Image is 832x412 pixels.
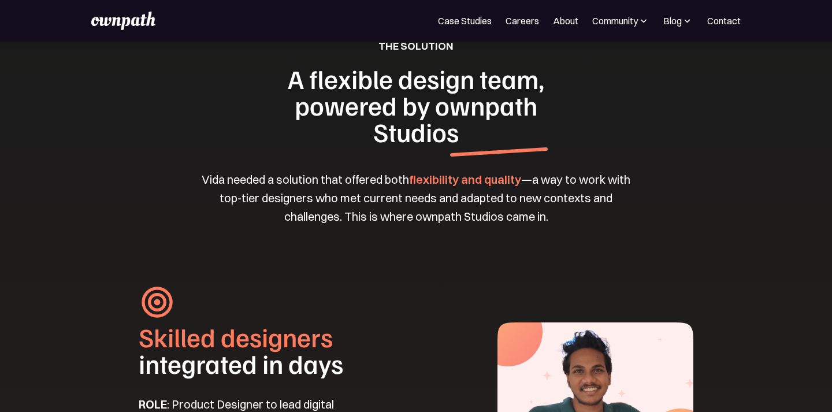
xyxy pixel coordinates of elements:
[250,65,582,145] h1: A flexible design team, powered by ownpath Studios
[139,324,333,350] h1: Skilled designers
[438,14,492,28] a: Case Studies
[506,14,539,28] a: Careers
[663,14,693,28] div: Blog
[592,14,638,28] div: Community
[409,172,521,187] em: flexibility and quality
[663,14,682,28] div: Blog
[553,14,578,28] a: About
[139,350,343,377] h1: integrated in days
[707,14,741,28] a: Contact
[139,39,693,54] h5: THE SOLUTION
[592,14,649,28] div: Community
[139,397,167,411] strong: ROLE
[194,170,638,226] p: Vida needed a solution that offered both —a way to work with top-tier designers who met current n...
